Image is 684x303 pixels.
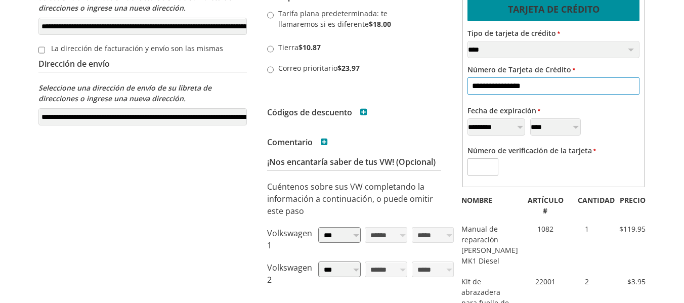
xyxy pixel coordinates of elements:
font: $119.95 [619,224,646,234]
font: Fecha de expiración [467,106,536,115]
font: Comentario [267,137,313,148]
font: PRECIO [620,195,646,205]
font: Correo prioritario [278,63,337,73]
font: Volkswagen 2 [267,262,312,285]
font: Tarifa plana predeterminada: te llamaremos si es diferente [278,9,388,29]
font: 22001 [535,277,555,286]
font: $18.00 [369,19,391,29]
font: Tierra [278,42,298,52]
font: Códigos de descuento [267,107,352,118]
font: ¡Nos encantaría saber de tus VW! (Opcional) [267,156,436,167]
font: 2 [585,277,589,286]
font: La dirección de facturación y envío son las mismas [51,44,223,53]
font: Número de verificación de la tarjeta [467,146,592,155]
font: Manual de reparación [PERSON_NAME] MK1 Diesel [461,224,518,266]
font: Seleccione una dirección de envío de su libreta de direcciones o ingrese una nueva dirección. [38,83,211,103]
font: $10.87 [298,42,321,52]
font: CANTIDAD [578,195,615,205]
font: Número de Tarjeta de Crédito [467,65,571,74]
font: NOMBRE [461,195,492,205]
font: ARTÍCULO # [528,195,564,215]
font: 1082 [537,224,553,234]
font: Cuéntenos sobre sus VW completando la información a continuación, o puede omitir este paso [267,181,433,217]
font: 1 [585,224,589,234]
font: Dirección de envío [38,58,110,69]
font: $3.95 [627,277,646,286]
font: Volkswagen 1 [267,228,312,251]
font: Tarjeta de crédito [508,3,600,15]
font: Tipo de tarjeta de crédito [467,28,556,38]
font: $23,97 [337,63,360,73]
